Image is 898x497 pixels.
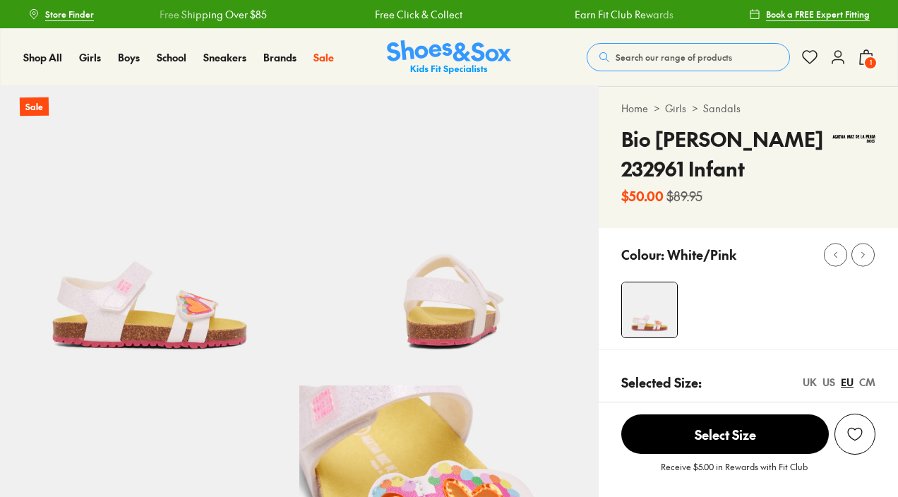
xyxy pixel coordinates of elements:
div: US [822,375,835,390]
a: Book a FREE Expert Fitting [749,1,870,27]
span: Sale [313,50,334,64]
div: > > [621,101,875,116]
span: Boys [118,50,140,64]
a: Free Click & Collect [373,7,461,22]
span: Book a FREE Expert Fitting [766,8,870,20]
a: Sandals [703,101,741,116]
span: Sneakers [203,50,246,64]
a: Boys [118,50,140,65]
a: Sale [313,50,334,65]
a: School [157,50,186,65]
div: UK [803,375,817,390]
span: Search our range of products [616,51,732,64]
button: 1 [858,42,875,73]
p: Sale [20,97,49,116]
s: $89.95 [666,186,702,205]
a: Store Finder [28,1,94,27]
span: School [157,50,186,64]
a: Shoes & Sox [387,40,511,75]
a: Girls [79,50,101,65]
span: 1 [863,56,878,70]
div: EU [841,375,854,390]
h4: Bio [PERSON_NAME] 232961 Infant [621,124,832,184]
p: White/Pink [667,245,736,264]
button: Search our range of products [587,43,790,71]
img: 4-471110_1 [622,282,677,337]
div: CM [859,375,875,390]
button: Add to Wishlist [834,414,875,455]
img: 5-471111_1 [299,86,599,385]
a: Free Shipping Over $85 [158,7,265,22]
p: Selected Size: [621,373,702,392]
span: Brands [263,50,297,64]
a: Home [621,101,648,116]
span: Shop All [23,50,62,64]
span: Select Size [621,414,829,454]
span: Store Finder [45,8,94,20]
a: Shop All [23,50,62,65]
a: Sneakers [203,50,246,65]
p: Receive $5.00 in Rewards with Fit Club [661,460,808,486]
span: Girls [79,50,101,64]
a: Girls [665,101,686,116]
a: Earn Fit Club Rewards [573,7,671,22]
a: Brands [263,50,297,65]
button: Select Size [621,414,829,455]
img: Vendor logo [832,124,875,151]
p: Colour: [621,245,664,264]
b: $50.00 [621,186,664,205]
img: SNS_Logo_Responsive.svg [387,40,511,75]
